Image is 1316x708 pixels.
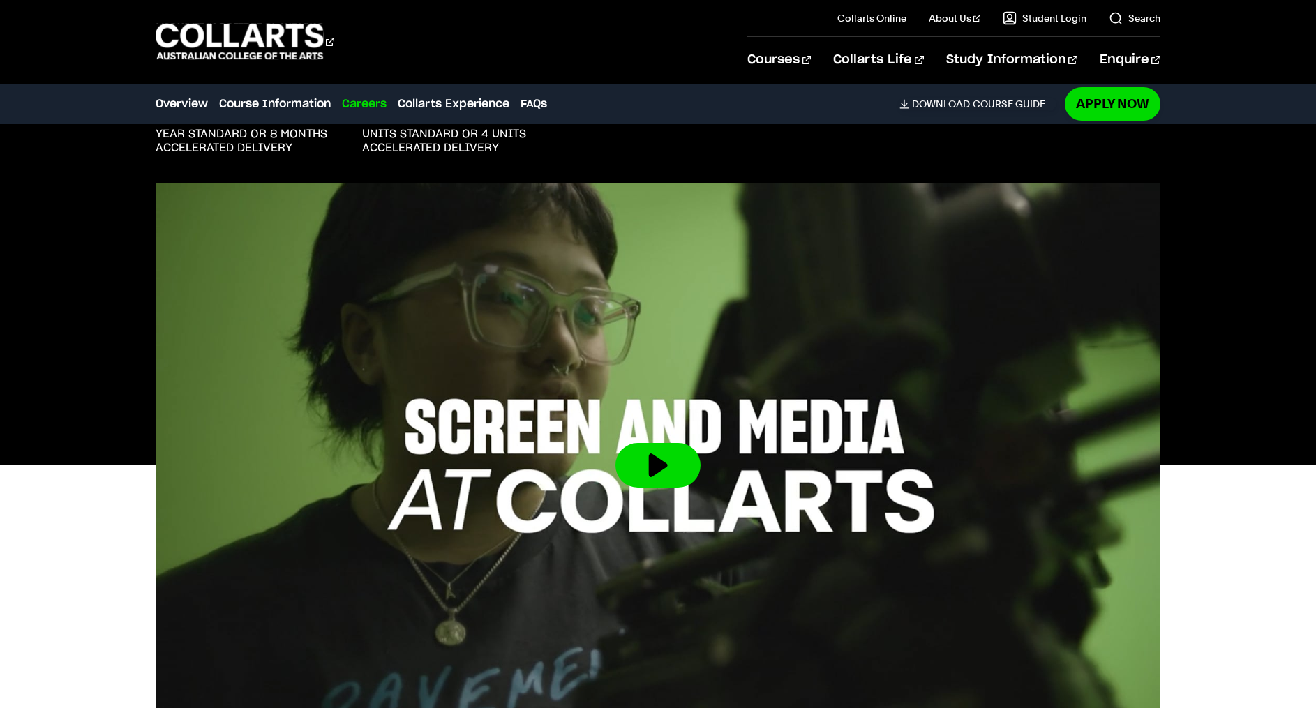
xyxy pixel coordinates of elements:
[219,96,331,112] a: Course Information
[1065,87,1160,120] a: Apply Now
[521,96,547,112] a: FAQs
[929,11,980,25] a: About Us
[398,96,509,112] a: Collarts Experience
[156,22,334,61] div: Go to homepage
[342,96,387,112] a: Careers
[912,98,970,110] span: Download
[1109,11,1160,25] a: Search
[833,37,923,83] a: Collarts Life
[837,11,906,25] a: Collarts Online
[1100,37,1160,83] a: Enquire
[156,96,208,112] a: Overview
[899,98,1056,110] a: DownloadCourse Guide
[747,37,811,83] a: Courses
[946,37,1077,83] a: Study Information
[362,127,541,155] h3: units standard or 4 units accelerated delivery
[1003,11,1086,25] a: Student Login
[156,127,334,155] h3: year standard or 8 months accelerated delivery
